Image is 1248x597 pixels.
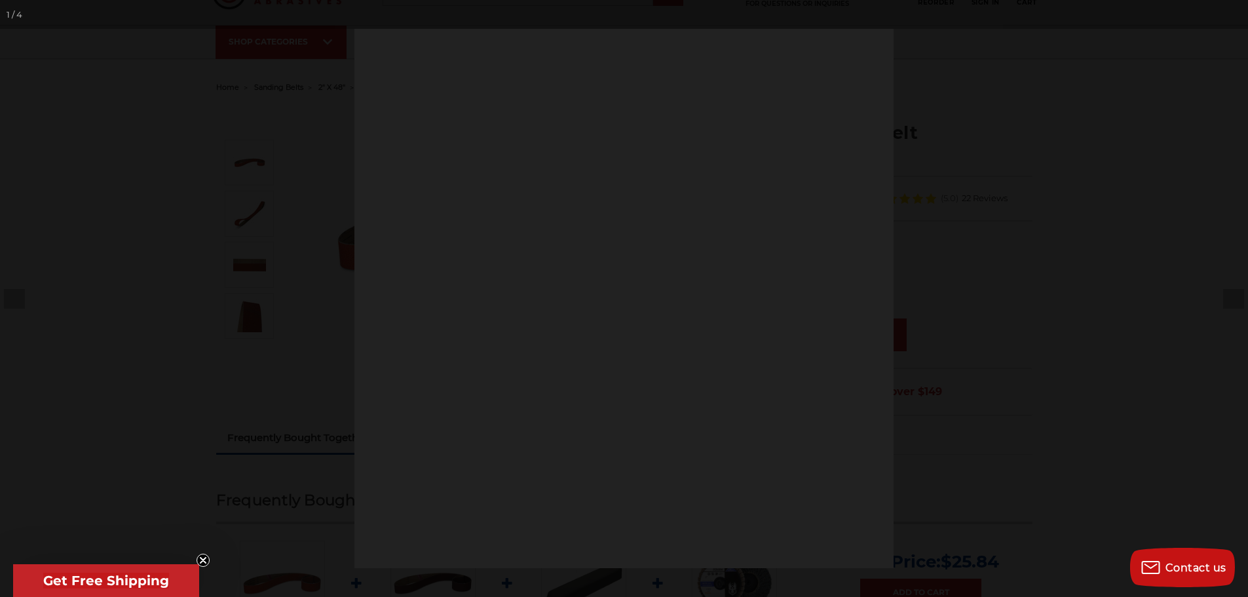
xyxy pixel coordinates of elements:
span: Get Free Shipping [43,573,169,588]
button: Close teaser [197,554,210,567]
div: Get Free ShippingClose teaser [13,564,199,597]
button: Next (arrow right) [1202,266,1248,332]
button: Contact us [1130,548,1235,587]
span: Contact us [1165,562,1226,574]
